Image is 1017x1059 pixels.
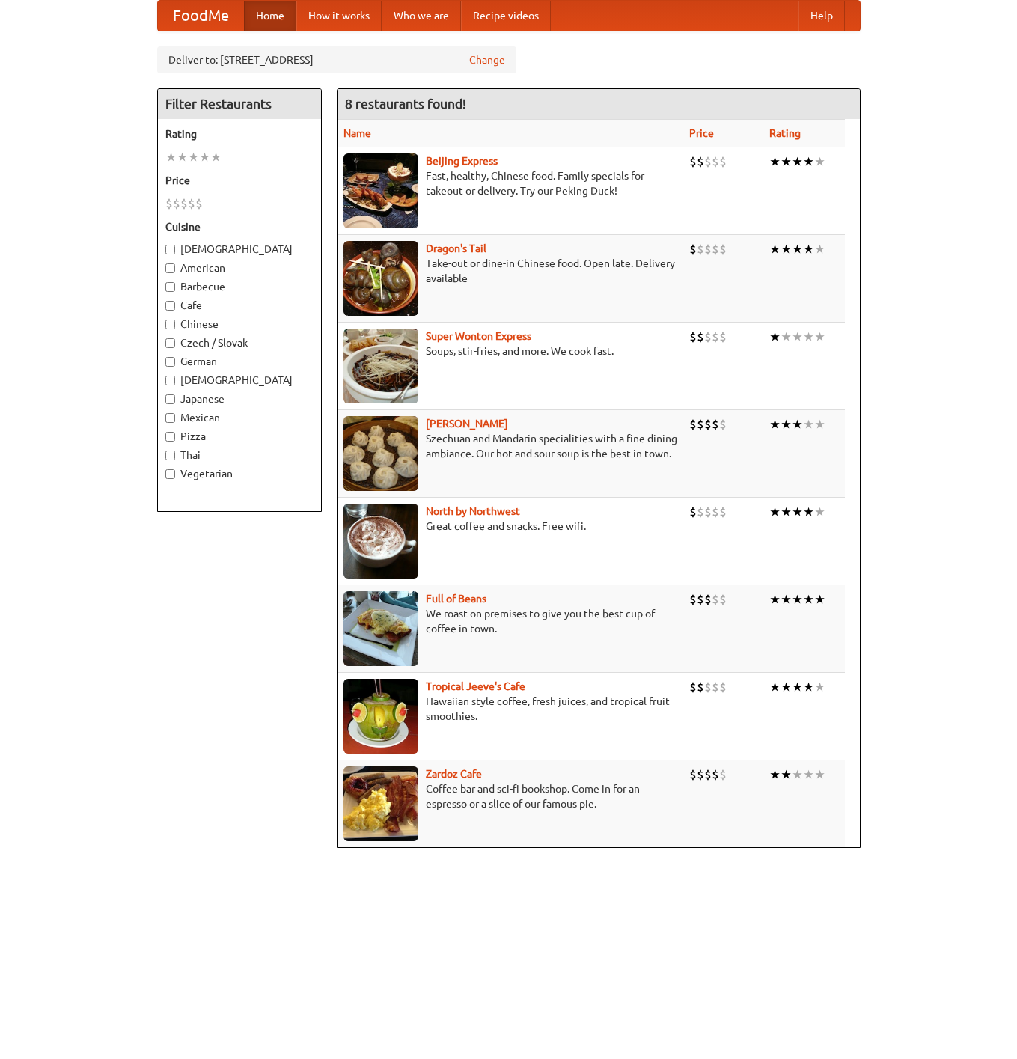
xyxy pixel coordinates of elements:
[165,394,175,404] input: Japanese
[165,373,314,388] label: [DEMOGRAPHIC_DATA]
[188,195,195,212] li: $
[689,416,697,433] li: $
[177,149,188,165] li: ★
[158,89,321,119] h4: Filter Restaurants
[173,195,180,212] li: $
[165,451,175,460] input: Thai
[769,153,781,170] li: ★
[165,338,175,348] input: Czech / Slovak
[704,766,712,783] li: $
[697,504,704,520] li: $
[165,429,314,444] label: Pizza
[697,153,704,170] li: $
[781,329,792,345] li: ★
[769,241,781,257] li: ★
[165,263,175,273] input: American
[689,766,697,783] li: $
[343,416,418,491] img: shandong.jpg
[719,504,727,520] li: $
[426,242,486,254] a: Dragon's Tail
[781,591,792,608] li: ★
[210,149,222,165] li: ★
[792,504,803,520] li: ★
[704,679,712,695] li: $
[704,504,712,520] li: $
[165,391,314,406] label: Japanese
[343,241,418,316] img: dragon.jpg
[697,329,704,345] li: $
[781,241,792,257] li: ★
[469,52,505,67] a: Change
[165,282,175,292] input: Barbecue
[712,766,719,783] li: $
[803,416,814,433] li: ★
[719,679,727,695] li: $
[814,504,825,520] li: ★
[719,766,727,783] li: $
[689,679,697,695] li: $
[719,416,727,433] li: $
[803,679,814,695] li: ★
[769,127,801,139] a: Rating
[426,418,508,430] a: [PERSON_NAME]
[704,153,712,170] li: $
[798,1,845,31] a: Help
[165,335,314,350] label: Czech / Slovak
[165,320,175,329] input: Chinese
[814,591,825,608] li: ★
[689,591,697,608] li: $
[343,591,418,666] img: beans.jpg
[689,127,714,139] a: Price
[165,301,175,311] input: Cafe
[697,591,704,608] li: $
[697,416,704,433] li: $
[165,466,314,481] label: Vegetarian
[704,329,712,345] li: $
[165,432,175,442] input: Pizza
[165,410,314,425] label: Mexican
[712,679,719,695] li: $
[165,219,314,234] h5: Cuisine
[712,504,719,520] li: $
[712,241,719,257] li: $
[343,679,418,754] img: jeeves.jpg
[712,591,719,608] li: $
[296,1,382,31] a: How it works
[814,416,825,433] li: ★
[781,153,792,170] li: ★
[719,241,727,257] li: $
[792,416,803,433] li: ★
[165,298,314,313] label: Cafe
[382,1,461,31] a: Who we are
[803,153,814,170] li: ★
[792,679,803,695] li: ★
[814,679,825,695] li: ★
[165,195,173,212] li: $
[157,46,516,73] div: Deliver to: [STREET_ADDRESS]
[165,376,175,385] input: [DEMOGRAPHIC_DATA]
[769,329,781,345] li: ★
[343,606,678,636] p: We roast on premises to give you the best cup of coffee in town.
[792,766,803,783] li: ★
[689,329,697,345] li: $
[343,504,418,579] img: north.jpg
[803,241,814,257] li: ★
[426,155,498,167] a: Beijing Express
[769,591,781,608] li: ★
[704,416,712,433] li: $
[803,766,814,783] li: ★
[803,591,814,608] li: ★
[792,153,803,170] li: ★
[165,357,175,367] input: German
[712,416,719,433] li: $
[792,241,803,257] li: ★
[426,505,520,517] a: North by Northwest
[343,329,418,403] img: superwonton.jpg
[769,416,781,433] li: ★
[165,260,314,275] label: American
[803,329,814,345] li: ★
[689,153,697,170] li: $
[165,126,314,141] h5: Rating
